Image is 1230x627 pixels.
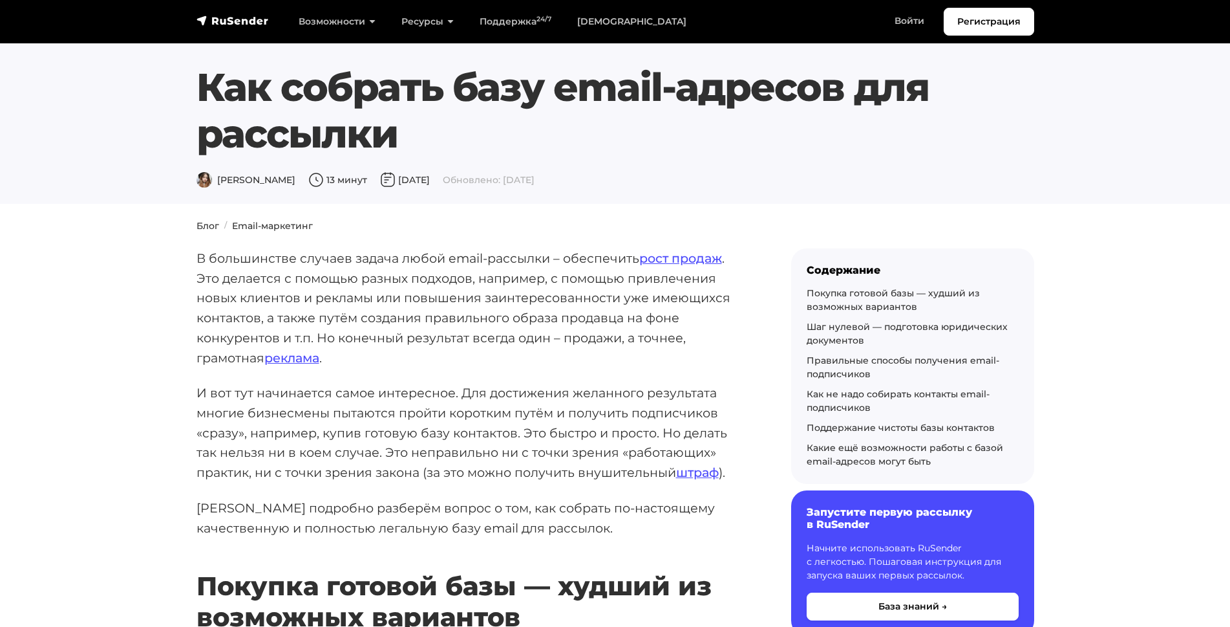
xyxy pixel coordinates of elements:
div: Содержание [807,264,1019,276]
a: Регистрация [944,8,1034,36]
img: RuSender [196,14,269,27]
p: В большинстве случаев задача любой email-рассылки – обеспечить . Это делается с помощью разных по... [196,248,750,368]
a: Блог [196,220,219,232]
span: Обновлено: [DATE] [443,174,535,186]
span: 13 минут [308,174,367,186]
span: [PERSON_NAME] [196,174,295,186]
p: И вот тут начинается самое интересное. Для достижения желанного результата многие бизнесмены пыта... [196,383,750,483]
a: Шаг нулевой — подготовка юридических документов [807,321,1008,346]
nav: breadcrumb [189,219,1042,233]
a: Какие ещё возможности работы с базой email-адресов могут быть [807,442,1003,467]
sup: 24/7 [536,15,551,23]
a: Правильные способы получения email-подписчиков [807,355,999,380]
a: рост продаж [639,250,722,266]
a: Поддержание чистоты базы контактов [807,422,995,434]
a: реклама [264,350,319,366]
a: Поддержка24/7 [467,8,564,35]
h1: Как собрать базу email-адресов для рассылки [196,64,963,157]
span: [DATE] [380,174,430,186]
button: База знаний → [807,593,1019,621]
a: Войти [882,8,937,34]
a: Ресурсы [388,8,467,35]
a: Покупка готовой базы — худший из возможных вариантов [807,287,980,313]
a: штраф [676,465,719,480]
li: Email-маркетинг [219,219,313,233]
h6: Запустите первую рассылку в RuSender [807,506,1019,531]
p: Начните использовать RuSender с легкостью. Пошаговая инструкция для запуска ваших первых рассылок. [807,542,1019,582]
a: Как не надо собирать контакты email-подписчиков [807,388,990,413]
img: Дата публикации [380,172,396,188]
p: [PERSON_NAME] подробно разберём вопрос о том, как собрать по-настоящему качественную и полностью ... [196,498,750,538]
a: Возможности [286,8,388,35]
img: Время чтения [308,172,324,188]
a: [DEMOGRAPHIC_DATA] [564,8,699,35]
